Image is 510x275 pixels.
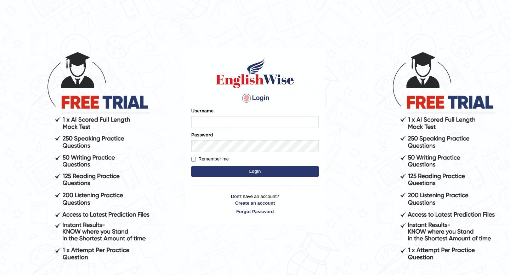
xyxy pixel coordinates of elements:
label: Password [191,131,213,138]
button: Login [191,166,319,177]
a: Forgot Password [191,208,319,215]
input: Remember me [191,157,196,162]
a: Create an account [191,200,319,206]
label: Remember me [191,156,229,163]
h4: Login [191,93,319,104]
label: Username [191,107,214,114]
img: Logo of English Wise sign in for intelligent practice with AI [215,57,295,89]
p: Don't have an account? [191,193,319,215]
